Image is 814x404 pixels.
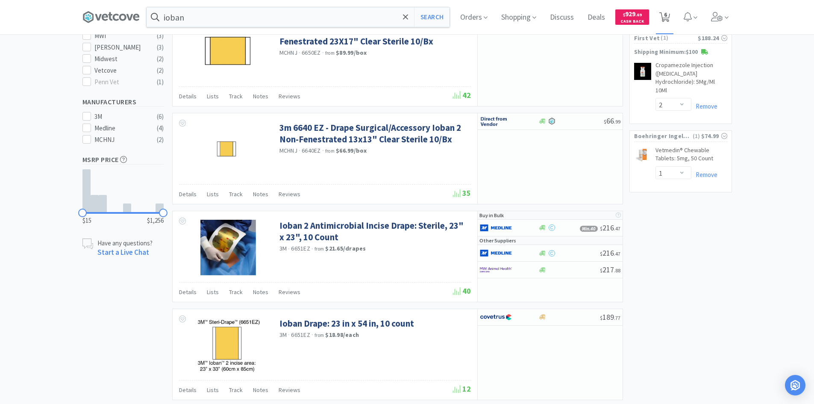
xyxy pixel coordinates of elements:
[480,247,512,260] img: a646391c64b94eb2892348a965bf03f3_134.png
[279,220,469,243] a: Ioban 2 Antimicrobial Incise Drape: Sterile, 23" x 23", 10 Count
[207,190,219,198] span: Lists
[325,148,335,154] span: from
[325,50,335,56] span: from
[302,147,321,154] span: 6640EZ
[279,49,297,56] a: MCHNJ
[580,226,598,232] span: Min. 40
[179,190,197,198] span: Details
[620,19,644,25] span: Cash Back
[660,34,698,42] span: ( 1 )
[480,115,512,128] img: c67096674d5b41e1bca769e75293f8dd_19.png
[179,386,197,394] span: Details
[229,386,243,394] span: Track
[279,245,287,252] a: 3M
[94,77,147,87] div: Penn Vet
[480,263,512,276] img: f6b2451649754179b5b4e0c70c3f7cb0_2.png
[614,315,620,321] span: . 77
[336,49,367,56] strong: $89.99 / box
[322,147,324,154] span: ·
[325,331,359,339] strong: $18.98 / each
[229,288,243,296] span: Track
[604,118,606,125] span: $
[147,7,450,27] input: Search by item, sku, manufacturer, ingredient, size...
[299,49,300,56] span: ·
[147,215,164,226] span: $1,256
[698,33,727,43] div: $188.24
[600,223,620,233] span: 216
[656,15,673,22] a: 6
[157,54,164,64] div: ( 2 )
[191,122,265,177] img: 3a1947ecaa884241953461384c2447f7_338559.jpeg
[291,331,310,339] span: 6651EZ
[480,221,512,234] img: a646391c64b94eb2892348a965bf03f3_134.png
[701,131,727,141] div: $74.99
[191,318,265,373] img: b2623971fe214981844678697f9513d0_552465.png
[291,245,310,252] span: 6651EZ
[157,65,164,76] div: ( 2 )
[253,190,268,198] span: Notes
[614,251,620,257] span: . 47
[614,118,620,125] span: . 99
[288,245,290,253] span: ·
[480,311,512,324] img: 77fca1acd8b6420a9015268ca798ef17_1.png
[279,288,300,296] span: Reviews
[279,92,300,100] span: Reviews
[453,384,471,394] span: 12
[311,331,313,339] span: ·
[634,63,651,80] img: d33639d836c64aecb77fe8852ae352ff_745119.jpeg
[157,135,164,145] div: ( 2 )
[288,331,290,339] span: ·
[414,7,450,27] button: Search
[94,42,147,53] div: [PERSON_NAME]
[229,190,243,198] span: Track
[299,147,300,154] span: ·
[314,246,324,252] span: from
[207,288,219,296] span: Lists
[322,49,324,56] span: ·
[635,12,642,18] span: . 69
[336,147,367,154] strong: $66.99 / box
[325,245,366,252] strong: $21.65 / drapes
[207,92,219,100] span: Lists
[691,171,717,179] a: Remove
[157,42,164,53] div: ( 3 )
[179,92,197,100] span: Details
[453,188,471,198] span: 35
[634,148,651,162] img: 826c8c8bf6a7470bb242eeea439eb588_352929.png
[94,65,147,76] div: Vetcove
[655,146,727,166] a: Vetmedin® Chewable Tablets: 5mg, 50 Count
[200,220,256,275] img: ac09e2d6a7b84de2ab930ffc0e968f36_262970.png
[479,211,504,219] p: Buy in Bulk
[279,190,300,198] span: Reviews
[479,236,516,245] p: Other Suppliers
[692,132,701,141] span: ( 1 )
[634,33,660,43] span: First Vet
[600,312,620,322] span: 189
[253,386,268,394] span: Notes
[157,31,164,41] div: ( 3 )
[94,123,147,133] div: Medline
[600,251,602,257] span: $
[655,61,727,98] a: Cropamezole Injection ([MEDICAL_DATA] Hydrochloride): 5Mg/Ml 10Ml
[453,90,471,100] span: 42
[82,215,91,226] span: $15
[279,386,300,394] span: Reviews
[623,12,625,18] span: $
[253,92,268,100] span: Notes
[279,122,469,145] a: 3m 6640 EZ - Drape Surgical/Accessory Ioban 2 Non-Fenestrated 13x13" Clear Sterile 10/Bx
[207,386,219,394] span: Lists
[157,112,164,122] div: ( 6 )
[630,48,732,57] p: Shipping Minimum: $100
[82,155,164,165] h5: MSRP Price
[623,10,642,18] span: 929
[94,112,147,122] div: 3M
[691,102,717,110] a: Remove
[82,97,164,107] h5: Manufacturers
[157,123,164,133] div: ( 4 )
[302,49,321,56] span: 6650EZ
[453,286,471,296] span: 40
[600,267,602,274] span: $
[157,77,164,87] div: ( 1 )
[785,375,805,395] div: Open Intercom Messenger
[314,332,324,338] span: from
